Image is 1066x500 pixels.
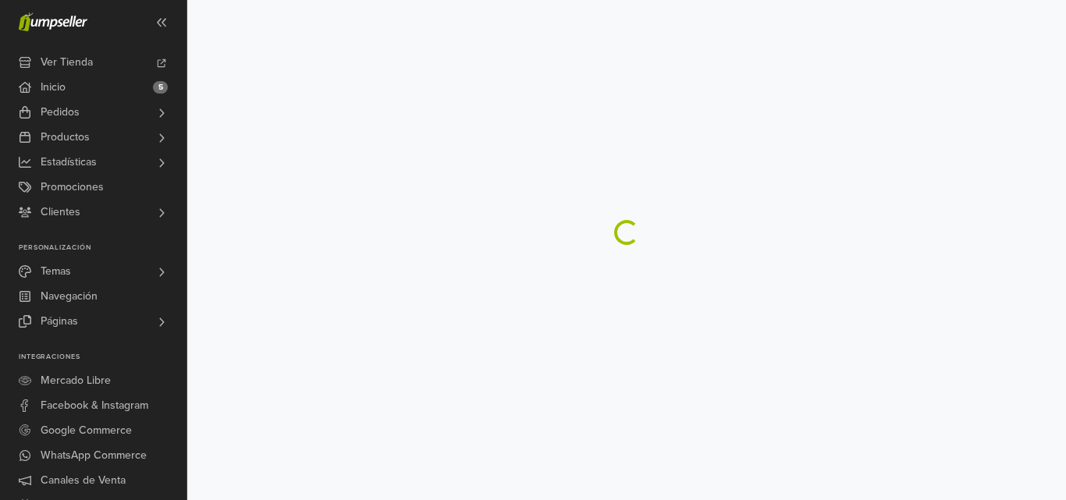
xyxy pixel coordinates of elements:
span: Pedidos [41,100,80,125]
span: Promociones [41,175,104,200]
span: Clientes [41,200,80,225]
span: Canales de Venta [41,468,126,493]
span: Ver Tienda [41,50,93,75]
span: Mercado Libre [41,368,111,393]
span: Páginas [41,309,78,334]
p: Personalización [19,243,187,253]
span: Temas [41,259,71,284]
p: Integraciones [19,353,187,362]
span: 5 [153,81,168,94]
span: Google Commerce [41,418,132,443]
span: Navegación [41,284,98,309]
span: Inicio [41,75,66,100]
span: Estadísticas [41,150,97,175]
span: Productos [41,125,90,150]
span: Facebook & Instagram [41,393,148,418]
span: WhatsApp Commerce [41,443,147,468]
